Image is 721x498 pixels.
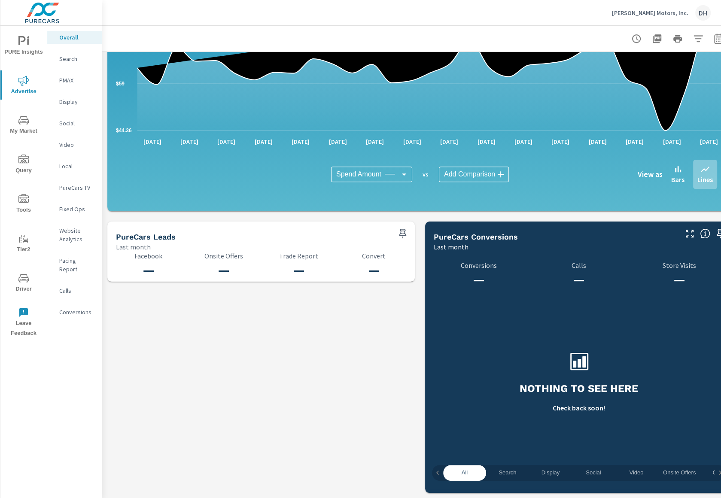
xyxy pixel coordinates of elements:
[47,181,102,194] div: PureCars TV
[47,117,102,130] div: Social
[59,55,95,63] p: Search
[59,205,95,213] p: Fixed Ops
[47,31,102,44] div: Overall
[47,95,102,108] div: Display
[434,232,518,241] h5: PureCars Conversions
[59,286,95,295] p: Calls
[669,30,686,47] button: Print Report
[620,468,653,478] span: Video
[47,306,102,319] div: Conversions
[520,381,638,396] h3: Nothing to see here
[439,167,509,182] div: Add Comparison
[396,227,410,240] span: Save this to your personalized report
[612,9,688,17] p: [PERSON_NAME] Motors, Inc.
[116,242,151,252] p: Last month
[695,5,711,21] div: DH
[341,252,406,260] p: Convert
[3,155,44,176] span: Query
[266,263,331,278] h3: —
[444,170,495,179] span: Add Comparison
[553,403,605,413] p: Check back soon!
[638,170,663,179] h6: View as
[671,174,684,185] p: Bars
[191,252,256,260] p: Onsite Offers
[657,137,687,146] p: [DATE]
[434,261,523,269] p: Conversions
[59,162,95,170] p: Local
[266,252,331,260] p: Trade Report
[648,30,666,47] button: "Export Report to PDF"
[534,261,624,269] p: Calls
[700,228,710,239] span: Understand conversion over the selected time range.
[3,76,44,97] span: Advertise
[47,160,102,173] div: Local
[397,137,427,146] p: [DATE]
[59,226,95,243] p: Website Analytics
[59,308,95,316] p: Conversions
[59,76,95,85] p: PMAX
[3,234,44,255] span: Tier2
[448,468,481,478] span: All
[137,137,167,146] p: [DATE]
[434,137,464,146] p: [DATE]
[583,137,613,146] p: [DATE]
[323,137,353,146] p: [DATE]
[620,137,650,146] p: [DATE]
[577,468,610,478] span: Social
[0,26,47,342] div: nav menu
[116,263,181,278] h3: —
[336,170,381,179] span: Spend Amount
[59,140,95,149] p: Video
[534,273,624,287] h3: —
[3,36,44,57] span: PURE Insights
[697,174,713,185] p: Lines
[116,252,181,260] p: Facebook
[412,170,439,178] p: vs
[690,30,707,47] button: Apply Filters
[3,115,44,136] span: My Market
[59,183,95,192] p: PureCars TV
[59,97,95,106] p: Display
[683,227,697,240] button: Make Fullscreen
[3,273,44,294] span: Driver
[341,263,406,278] h3: —
[59,256,95,273] p: Pacing Report
[491,468,524,478] span: Search
[545,137,575,146] p: [DATE]
[471,137,501,146] p: [DATE]
[59,33,95,42] p: Overall
[3,194,44,215] span: Tools
[174,137,204,146] p: [DATE]
[286,137,316,146] p: [DATE]
[508,137,538,146] p: [DATE]
[116,81,125,87] text: $59
[211,137,241,146] p: [DATE]
[47,203,102,216] div: Fixed Ops
[116,232,176,241] h5: PureCars Leads
[434,242,468,252] p: Last month
[47,224,102,246] div: Website Analytics
[3,307,44,338] span: Leave Feedback
[47,254,102,276] div: Pacing Report
[663,468,696,478] span: Onsite Offers
[59,119,95,128] p: Social
[116,128,132,134] text: $44.36
[47,284,102,297] div: Calls
[47,138,102,151] div: Video
[249,137,279,146] p: [DATE]
[534,468,567,478] span: Display
[191,263,256,278] h3: —
[47,74,102,87] div: PMAX
[360,137,390,146] p: [DATE]
[331,167,412,182] div: Spend Amount
[434,273,523,287] h3: —
[47,52,102,65] div: Search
